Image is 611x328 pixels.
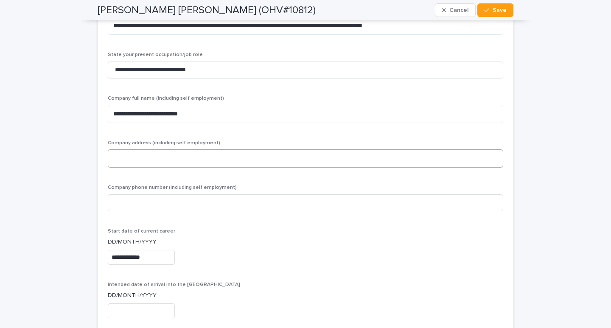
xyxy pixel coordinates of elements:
[477,3,513,17] button: Save
[108,52,203,57] span: State your present occupation/job role
[108,140,220,146] span: Company address (including self employment)
[435,3,476,17] button: Cancel
[493,7,507,13] span: Save
[108,291,503,300] p: DD/MONTH/YYYY
[108,238,503,247] p: DD/MONTH/YYYY
[108,96,224,101] span: Company full name (including self employment)
[108,185,237,190] span: Company phone number (including self employment)
[449,7,468,13] span: Cancel
[108,229,175,234] span: Start date of current career
[108,282,240,287] span: Intended date of arrival into the [GEOGRAPHIC_DATA]
[98,4,316,17] h2: [PERSON_NAME] [PERSON_NAME] (OHV#10812)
